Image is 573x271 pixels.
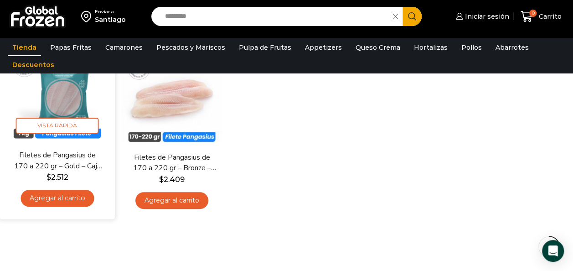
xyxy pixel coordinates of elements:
[518,6,564,27] a: 0 Carrito
[300,39,346,56] a: Appetizers
[16,118,99,134] span: Vista Rápida
[542,240,564,262] div: Open Intercom Messenger
[537,12,562,21] span: Carrito
[491,39,533,56] a: Abarrotes
[135,192,208,209] a: Agregar al carrito: “Filetes de Pangasius de 170 a 220 gr - Bronze - Caja 10 kg”
[529,10,537,17] span: 0
[159,175,164,184] span: $
[46,173,68,182] bdi: 2.512
[159,175,185,184] bdi: 2.409
[11,150,103,172] a: Filetes de Pangasius de 170 a 220 gr – Gold – Caja 10 kg
[351,39,405,56] a: Queso Crema
[8,56,59,73] a: Descuentos
[409,39,452,56] a: Hortalizas
[46,173,51,182] span: $
[454,7,509,26] a: Iniciar sesión
[81,9,95,24] img: address-field-icon.svg
[21,190,94,207] a: Agregar al carrito: “Filetes de Pangasius de 170 a 220 gr - Gold - Caja 10 kg”
[126,152,217,173] a: Filetes de Pangasius de 170 a 220 gr – Bronze – Caja 10 kg
[8,39,41,56] a: Tienda
[95,9,126,15] div: Enviar a
[403,7,422,26] button: Search button
[152,39,230,56] a: Pescados y Mariscos
[101,39,147,56] a: Camarones
[46,39,96,56] a: Papas Fritas
[463,12,509,21] span: Iniciar sesión
[234,39,296,56] a: Pulpa de Frutas
[457,39,486,56] a: Pollos
[95,15,126,24] div: Santiago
